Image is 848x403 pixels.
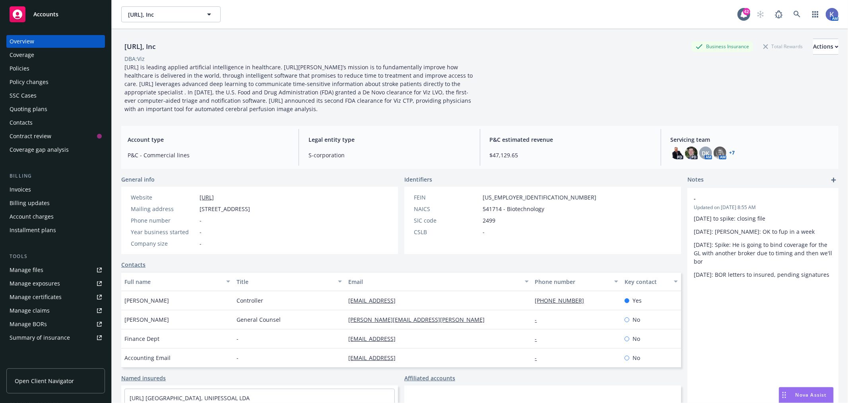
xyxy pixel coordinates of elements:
span: - [200,216,202,225]
a: - [535,316,543,323]
a: Summary of insurance [6,331,105,344]
div: Business Insurance [692,41,753,51]
div: Manage files [10,264,43,276]
a: [PHONE_NUMBER] [535,297,591,304]
span: - [237,335,239,343]
div: Coverage [10,49,34,61]
a: Overview [6,35,105,48]
div: Billing [6,172,105,180]
p: [DATE]: [PERSON_NAME]: OK to fup in a week [694,227,832,236]
div: Analytics hub [6,360,105,368]
button: Nova Assist [779,387,834,403]
button: Email [345,272,532,291]
span: Accounting Email [124,354,171,362]
button: Actions [813,39,838,55]
span: [STREET_ADDRESS] [200,205,250,213]
span: $47,129.65 [490,151,651,159]
a: [EMAIL_ADDRESS] [348,335,402,342]
div: [URL], Inc [121,41,159,52]
span: Finance Dept [124,335,159,343]
a: Named insureds [121,374,166,382]
a: Search [789,6,805,22]
span: 2499 [483,216,495,225]
div: CSLB [414,228,479,236]
div: Installment plans [10,224,56,237]
span: Identifiers [404,175,432,184]
p: [DATE]: Spike: He is going to bind coverage for the GL with another broker due to timing and then... [694,241,832,266]
div: Key contact [625,278,669,286]
span: Controller [237,296,263,305]
a: Manage exposures [6,277,105,290]
div: Full name [124,278,221,286]
span: - [237,354,239,362]
div: -Updated on [DATE] 8:55 AM[DATE] to spike: closing file[DATE]: [PERSON_NAME]: OK to fup in a week... [687,188,838,285]
a: Quoting plans [6,103,105,115]
a: Report a Bug [771,6,787,22]
a: [EMAIL_ADDRESS] [348,297,402,304]
span: Updated on [DATE] 8:55 AM [694,204,832,211]
a: Contacts [121,260,146,269]
span: [URL], Inc [128,10,197,19]
div: Email [348,278,520,286]
span: Accounts [33,11,58,18]
a: Coverage gap analysis [6,143,105,156]
div: Tools [6,252,105,260]
div: Website [131,193,196,201]
a: Policy changes [6,76,105,88]
div: SIC code [414,216,479,225]
a: [PERSON_NAME][EMAIL_ADDRESS][PERSON_NAME] [348,316,491,323]
div: Policies [10,62,29,75]
button: Phone number [532,272,621,291]
span: General info [121,175,155,184]
a: - [535,354,543,362]
a: Billing updates [6,197,105,209]
span: Nova Assist [796,391,827,398]
div: Coverage gap analysis [10,143,69,156]
div: Company size [131,239,196,248]
a: Manage files [6,264,105,276]
div: Manage claims [10,304,50,317]
a: Policies [6,62,105,75]
div: Total Rewards [759,41,807,51]
div: Billing updates [10,197,50,209]
div: Summary of insurance [10,331,70,344]
a: Account charges [6,210,105,223]
img: photo [671,147,683,159]
a: Installment plans [6,224,105,237]
a: Affiliated accounts [404,374,455,382]
button: Full name [121,272,233,291]
span: General Counsel [237,315,281,324]
p: [DATE] to spike: closing file [694,214,832,223]
button: Title [233,272,345,291]
div: DBA: Viz [124,55,145,63]
a: [URL] [GEOGRAPHIC_DATA], UNIPESSOAL LDA [130,394,250,402]
span: No [633,315,640,324]
a: SSC Cases [6,89,105,102]
div: SSC Cases [10,89,37,102]
div: Year business started [131,228,196,236]
div: Mailing address [131,205,196,213]
div: Policy changes [10,76,49,88]
div: Manage certificates [10,291,62,303]
a: Manage claims [6,304,105,317]
span: [URL] is leading applied artificial intelligence in healthcare. [URL][PERSON_NAME]’s mission is t... [124,63,474,113]
a: [URL] [200,194,214,201]
div: Phone number [131,216,196,225]
span: Legal entity type [309,135,470,144]
a: Invoices [6,183,105,196]
a: [EMAIL_ADDRESS] [348,354,402,362]
div: FEIN [414,193,479,201]
span: [US_EMPLOYER_IDENTIFICATION_NUMBER] [483,193,596,201]
span: Account type [128,135,289,144]
a: add [829,175,838,185]
span: - [200,239,202,248]
span: - [694,194,811,203]
img: photo [714,147,726,159]
span: [PERSON_NAME] [124,315,169,324]
span: P&C - Commercial lines [128,151,289,159]
span: S-corporation [309,151,470,159]
button: Key contact [621,272,681,291]
span: Notes [687,175,704,185]
span: No [633,354,640,362]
